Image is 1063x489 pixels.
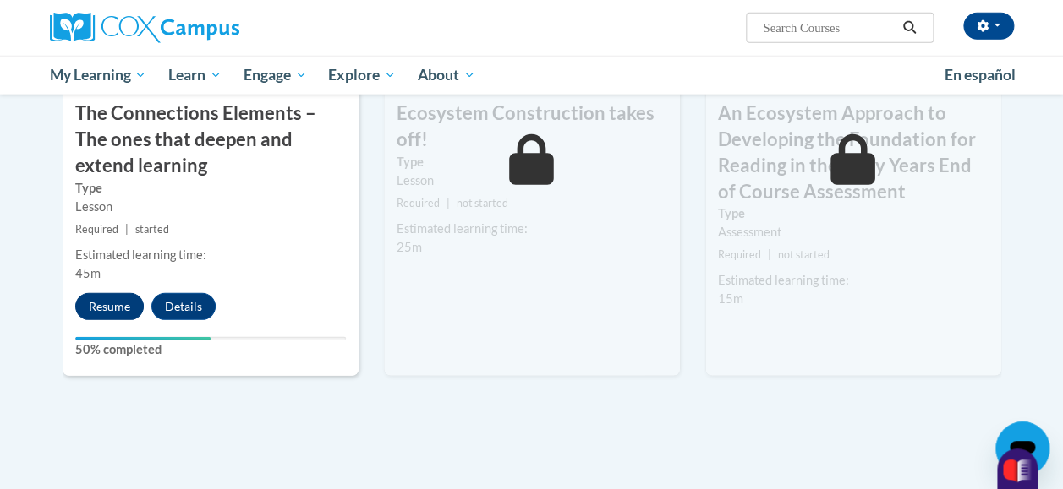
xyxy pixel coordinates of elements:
[135,223,169,236] span: started
[397,240,422,254] span: 25m
[317,56,407,95] a: Explore
[151,293,216,320] button: Details
[328,65,396,85] span: Explore
[125,223,129,236] span: |
[718,271,989,290] div: Estimated learning time:
[397,220,667,238] div: Estimated learning time:
[778,248,830,261] span: not started
[384,101,680,153] h3: Ecosystem Construction takes off!
[768,248,771,261] span: |
[705,101,1001,204] h3: An Ecosystem Approach to Developing the Foundation for Reading in the Early Years End of Course A...
[63,101,359,178] h3: The Connections Elements – The ones that deepen and extend learning
[39,56,158,95] a: My Learning
[75,179,346,198] label: Type
[934,57,1027,93] a: En español
[75,293,144,320] button: Resume
[233,56,318,95] a: Engage
[718,248,761,261] span: Required
[397,153,667,171] label: Type
[397,171,667,190] div: Lesson
[447,197,450,209] span: |
[896,18,922,38] button: Search
[168,65,222,85] span: Learn
[37,56,1027,95] div: Main menu
[407,56,486,95] a: About
[75,266,101,280] span: 45m
[457,197,508,209] span: not started
[963,13,1014,40] button: Account Settings
[945,66,1016,84] span: En español
[995,421,1049,475] iframe: Button to launch messaging window
[761,18,896,38] input: Search Courses
[75,223,118,236] span: Required
[75,340,346,359] label: 50% completed
[418,65,475,85] span: About
[397,197,440,209] span: Required
[75,246,346,264] div: Estimated learning time:
[718,291,743,306] span: 15m
[718,204,989,223] label: Type
[75,198,346,216] div: Lesson
[50,13,354,43] a: Cox Campus
[75,337,211,340] div: Your progress
[718,223,989,242] div: Assessment
[50,13,239,43] img: Cox Campus
[49,65,146,85] span: My Learning
[244,65,307,85] span: Engage
[157,56,233,95] a: Learn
